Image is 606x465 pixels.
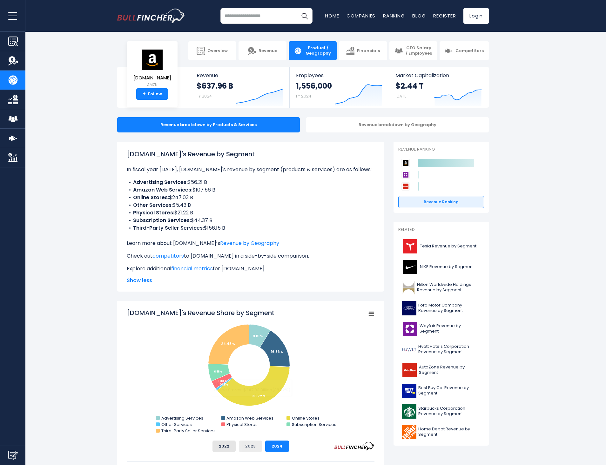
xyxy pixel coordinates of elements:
[305,45,332,56] span: Product / Geography
[402,260,418,274] img: NKE logo
[417,282,480,293] span: Hilton Worldwide Holdings Revenue by Segment
[395,81,424,91] strong: $2.44 T
[197,72,283,78] span: Revenue
[133,194,169,201] b: Online Stores:
[398,147,484,152] p: Revenue Ranking
[127,308,274,317] tspan: [DOMAIN_NAME]'s Revenue Share by Segment
[398,300,484,317] a: Ford Motor Company Revenue by Segment
[433,12,456,19] a: Register
[127,277,374,284] span: Show less
[297,8,313,24] button: Search
[188,41,236,60] a: Overview
[171,265,213,272] a: financial metrics
[398,382,484,400] a: Best Buy Co. Revenue by Segment
[418,406,480,417] span: Starbucks Corporation Revenue by Segment
[419,365,480,375] span: AutoZone Revenue by Segment
[133,201,173,209] b: Other Services:
[420,323,480,334] span: Wayfair Revenue by Segment
[401,171,410,179] img: Wayfair competitors logo
[117,9,185,23] img: bullfincher logo
[402,301,416,315] img: F logo
[389,67,488,108] a: Market Capitalization $2.44 T [DATE]
[161,428,216,434] text: Third-Party Seller Services
[127,186,374,194] li: $107.56 B
[197,81,233,91] strong: $637.96 B
[289,41,337,60] a: Product / Geography
[218,380,227,383] tspan: 3.33 %
[402,322,418,336] img: W logo
[133,75,171,81] span: [DOMAIN_NAME]
[398,423,484,441] a: Home Depot Revenue by Segment
[133,49,172,89] a: [DOMAIN_NAME] AMZN
[395,93,407,99] small: [DATE]
[296,93,311,99] small: FY 2024
[127,265,374,273] p: Explore additional for [DOMAIN_NAME].
[127,194,374,201] li: $247.03 B
[117,9,185,23] a: Go to homepage
[127,252,374,260] p: Check out to [DOMAIN_NAME] in a side-by-side comparison.
[398,403,484,420] a: Starbucks Corporation Revenue by Segment
[127,201,374,209] li: $5.43 B
[401,182,410,191] img: AutoZone competitors logo
[133,179,188,186] b: Advertising Services:
[226,421,258,428] text: Physical Stores
[133,217,191,224] b: Subscription Services:
[418,427,480,437] span: Home Depot Revenue by Segment
[127,149,374,159] h1: [DOMAIN_NAME]'s Revenue by Segment
[265,441,289,452] button: 2024
[207,48,228,54] span: Overview
[127,179,374,186] li: $56.21 B
[401,159,410,167] img: Amazon.com competitors logo
[127,166,374,173] p: In fiscal year [DATE], [DOMAIN_NAME]'s revenue by segment (products & services) are as follows:
[212,441,236,452] button: 2022
[214,370,222,374] tspan: 6.96 %
[127,224,374,232] li: $156.15 B
[389,41,437,60] a: CEO Salary / Employees
[398,196,484,208] a: Revenue Ranking
[152,252,184,259] a: competitors
[226,415,273,421] text: Amazon Web Services
[418,303,480,313] span: Ford Motor Company Revenue by Segment
[239,41,286,60] a: Revenue
[418,385,480,396] span: Best Buy Co. Revenue by Segment
[420,264,474,270] span: NIKE Revenue by Segment
[161,421,192,428] text: Other Services
[398,341,484,358] a: Hyatt Hotels Corporation Revenue by Segment
[455,48,484,54] span: Competitors
[402,363,417,377] img: AZO logo
[252,394,266,399] tspan: 38.72 %
[133,209,174,216] b: Physical Stores:
[412,12,426,19] a: Blog
[259,48,277,54] span: Revenue
[383,12,405,19] a: Ranking
[220,239,279,247] a: Revenue by Geography
[420,244,476,249] span: Tesla Revenue by Segment
[440,41,489,60] a: Competitors
[190,67,290,108] a: Revenue $637.96 B FY 2024
[127,217,374,224] li: $44.37 B
[398,361,484,379] a: AutoZone Revenue by Segment
[239,441,262,452] button: 2023
[402,384,416,398] img: BBY logo
[271,349,283,354] tspan: 16.86 %
[292,415,320,421] text: Online Stores
[143,91,146,97] strong: +
[418,344,480,355] span: Hyatt Hotels Corporation Revenue by Segment
[221,341,235,346] tspan: 24.48 %
[402,425,416,439] img: HD logo
[127,308,374,435] svg: Amazon.com's Revenue Share by Segment
[136,88,168,100] a: +Follow
[398,238,484,255] a: Tesla Revenue by Segment
[347,12,375,19] a: Companies
[405,45,432,56] span: CEO Salary / Employees
[161,415,203,421] text: Advertising Services
[296,81,332,91] strong: 1,556,000
[220,383,228,387] tspan: 0.85 %
[402,280,415,295] img: HLT logo
[197,93,212,99] small: FY 2024
[463,8,489,24] a: Login
[402,239,418,253] img: TSLA logo
[357,48,380,54] span: Financials
[398,279,484,296] a: Hilton Worldwide Holdings Revenue by Segment
[398,258,484,276] a: NIKE Revenue by Segment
